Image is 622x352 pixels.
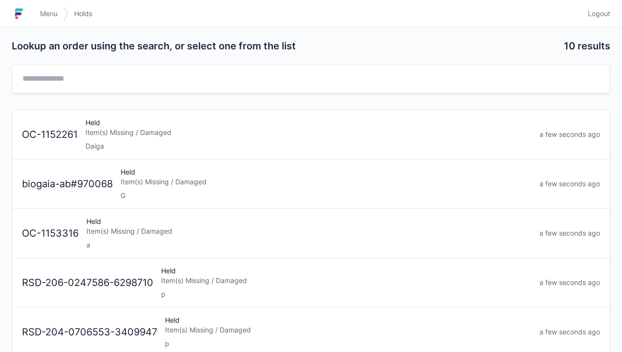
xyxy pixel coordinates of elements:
[12,209,610,258] a: OC-1153316HeldItem(s) Missing / Damagedaa few seconds ago
[12,258,610,308] a: RSD-206-0247586-6298710HeldItem(s) Missing / Damagedpa few seconds ago
[12,6,26,22] img: logo-small.jpg
[12,110,610,159] a: OC-1152261HeldItem(s) Missing / DamagedDaigaa few seconds ago
[74,9,92,19] span: Holds
[85,141,532,151] div: Daiga
[12,39,556,53] h2: Lookup an order using the search, or select one from the list
[40,9,58,19] span: Menu
[85,128,532,137] div: Item(s) Missing / Damaged
[18,177,117,191] div: biogaia-ab#970068
[161,315,536,349] div: Held
[536,179,604,189] div: a few seconds ago
[12,159,610,209] a: biogaia-ab#970068HeldItem(s) Missing / DamagedGa few seconds ago
[161,289,532,299] div: p
[165,339,532,349] div: p
[121,191,532,200] div: G
[536,228,604,238] div: a few seconds ago
[18,128,82,142] div: OC-1152261
[86,226,532,236] div: Item(s) Missing / Damaged
[582,5,610,22] a: Logout
[161,276,532,286] div: Item(s) Missing / Damaged
[536,278,604,287] div: a few seconds ago
[157,266,536,299] div: Held
[68,5,98,22] a: Holds
[564,39,610,53] h2: 10 results
[63,2,68,25] img: svg>
[18,226,83,241] div: OC-1153316
[18,325,161,339] div: RSD-204-0706553-3409947
[117,167,536,200] div: Held
[165,325,532,335] div: Item(s) Missing / Damaged
[536,327,604,337] div: a few seconds ago
[34,5,63,22] a: Menu
[18,276,157,290] div: RSD-206-0247586-6298710
[86,240,532,250] div: a
[121,177,532,187] div: Item(s) Missing / Damaged
[536,130,604,139] div: a few seconds ago
[588,9,610,19] span: Logout
[83,217,536,250] div: Held
[82,118,536,151] div: Held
